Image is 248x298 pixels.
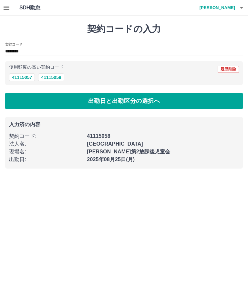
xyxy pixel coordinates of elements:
button: 出勤日と出勤区分の選択へ [5,93,243,109]
p: 出勤日 : [9,156,83,163]
b: [GEOGRAPHIC_DATA] [87,141,143,147]
p: 入力済の内容 [9,122,239,127]
b: 2025年08月25日(月) [87,157,135,162]
button: 41115058 [38,73,64,81]
b: 41115058 [87,133,110,139]
h2: 契約コード [5,42,22,47]
h1: 契約コードの入力 [5,24,243,35]
button: 履歴削除 [218,66,239,73]
b: [PERSON_NAME]第2放課後児童会 [87,149,170,154]
p: 契約コード : [9,132,83,140]
p: 法人名 : [9,140,83,148]
p: 使用頻度の高い契約コード [9,65,64,70]
button: 41115057 [9,73,35,81]
p: 現場名 : [9,148,83,156]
